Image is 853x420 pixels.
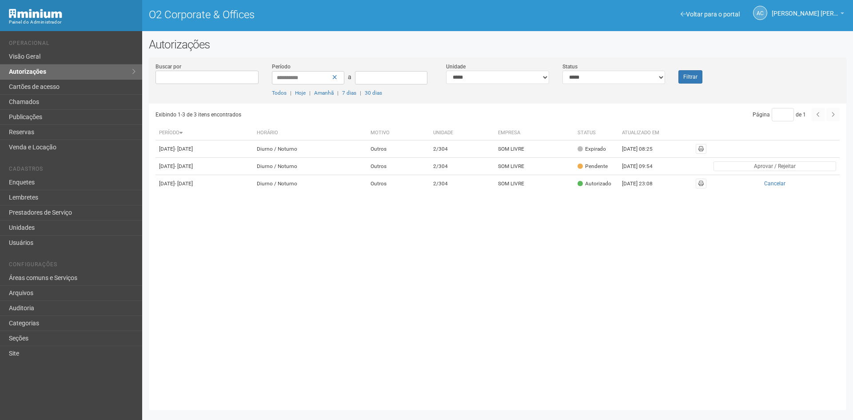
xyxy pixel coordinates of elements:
[713,179,836,188] button: Cancelar
[562,63,578,71] label: Status
[367,158,430,175] td: Outros
[155,158,253,175] td: [DATE]
[348,73,351,80] span: a
[9,40,136,49] li: Operacional
[155,126,253,140] th: Período
[618,126,667,140] th: Atualizado em
[149,38,846,51] h2: Autorizações
[578,145,606,153] div: Expirado
[430,140,494,158] td: 2/304
[175,163,193,169] span: - [DATE]
[494,175,574,192] td: SOM LIVRE
[342,90,356,96] a: 7 dias
[337,90,339,96] span: |
[309,90,311,96] span: |
[681,11,740,18] a: Voltar para o portal
[430,175,494,192] td: 2/304
[618,175,667,192] td: [DATE] 23:08
[9,9,62,18] img: Minium
[155,175,253,192] td: [DATE]
[578,163,608,170] div: Pendente
[494,140,574,158] td: SOM LIVRE
[753,112,806,118] span: Página de 1
[494,126,574,140] th: Empresa
[574,126,618,140] th: Status
[367,126,430,140] th: Motivo
[494,158,574,175] td: SOM LIVRE
[155,63,181,71] label: Buscar por
[618,158,667,175] td: [DATE] 09:54
[253,175,367,192] td: Diurno / Noturno
[360,90,361,96] span: |
[678,70,702,84] button: Filtrar
[149,9,491,20] h1: O2 Corporate & Offices
[365,90,382,96] a: 30 dias
[290,90,291,96] span: |
[9,166,136,175] li: Cadastros
[446,63,466,71] label: Unidade
[175,146,193,152] span: - [DATE]
[367,140,430,158] td: Outros
[430,158,494,175] td: 2/304
[9,18,136,26] div: Painel do Administrador
[155,108,495,121] div: Exibindo 1-3 de 3 itens encontrados
[314,90,334,96] a: Amanhã
[772,1,838,17] span: Ana Carla de Carvalho Silva
[253,140,367,158] td: Diurno / Noturno
[155,140,253,158] td: [DATE]
[272,63,291,71] label: Período
[272,90,287,96] a: Todos
[253,126,367,140] th: Horário
[9,261,136,271] li: Configurações
[618,140,667,158] td: [DATE] 08:25
[578,180,611,188] div: Autorizado
[175,180,193,187] span: - [DATE]
[772,11,844,18] a: [PERSON_NAME] [PERSON_NAME]
[253,158,367,175] td: Diurno / Noturno
[430,126,494,140] th: Unidade
[295,90,306,96] a: Hoje
[367,175,430,192] td: Outros
[713,161,836,171] button: Aprovar / Rejeitar
[753,6,767,20] a: AC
